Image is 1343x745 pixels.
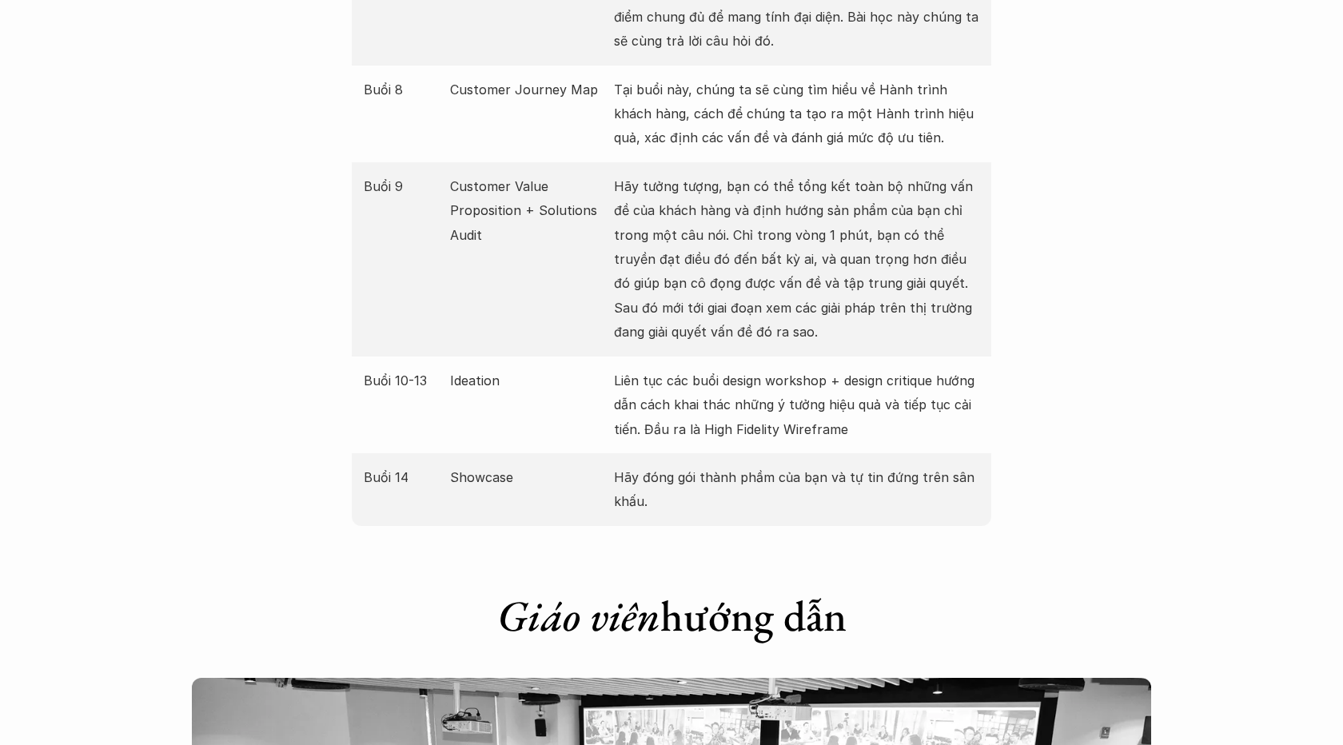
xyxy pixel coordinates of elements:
p: Showcase [450,465,607,489]
p: Customer Value Proposition + Solutions Audit [450,174,607,247]
p: Customer Journey Map [450,78,607,102]
p: Liên tục các buổi design workshop + design critique hướng dẫn cách khai thác những ý tưởng hiệu q... [614,369,979,441]
p: Hãy tưởng tượng, bạn có thể tổng kết toàn bộ những vấn đề của khách hàng và định hướng sản phẩm c... [614,174,979,345]
p: Buổi 10-13 [364,369,442,392]
p: Buổi 9 [364,174,442,198]
h1: hướng dẫn [352,590,991,642]
em: Giáo viên [497,588,660,643]
p: Tại buổi này, chúng ta sẽ cùng tìm hiểu về Hành trình khách hàng, cách để chúng ta tạo ra một Hàn... [614,78,979,150]
p: Ideation [450,369,607,392]
p: Buổi 8 [364,78,442,102]
p: Buổi 14 [364,465,442,489]
p: Hãy đóng gói thành phầm của bạn và tự tin đứng trên sân khấu. [614,465,979,514]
